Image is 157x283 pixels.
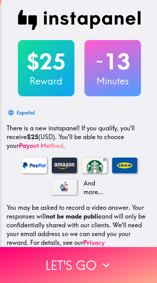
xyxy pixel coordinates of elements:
[17,108,35,117] div: Español
[46,212,101,220] b: not be made public
[82,179,107,196] p: And more...
[95,52,104,71] span: ~
[84,49,141,74] h2: 13
[19,142,63,149] a: Payout Method
[7,106,37,119] button: Español
[7,124,152,150] p: If you qualify, you'll receive (USD) . You'll be able to choose your .
[18,49,74,74] h2: $25
[7,203,152,256] p: You may be asked to record a video answer. Your responses will and will only be confidentially sh...
[18,10,141,30] img: Instapanel
[27,133,38,141] b: $25
[18,74,74,88] h3: Reward
[7,124,80,132] span: There is a new instapanel!
[84,74,141,88] h3: Minutes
